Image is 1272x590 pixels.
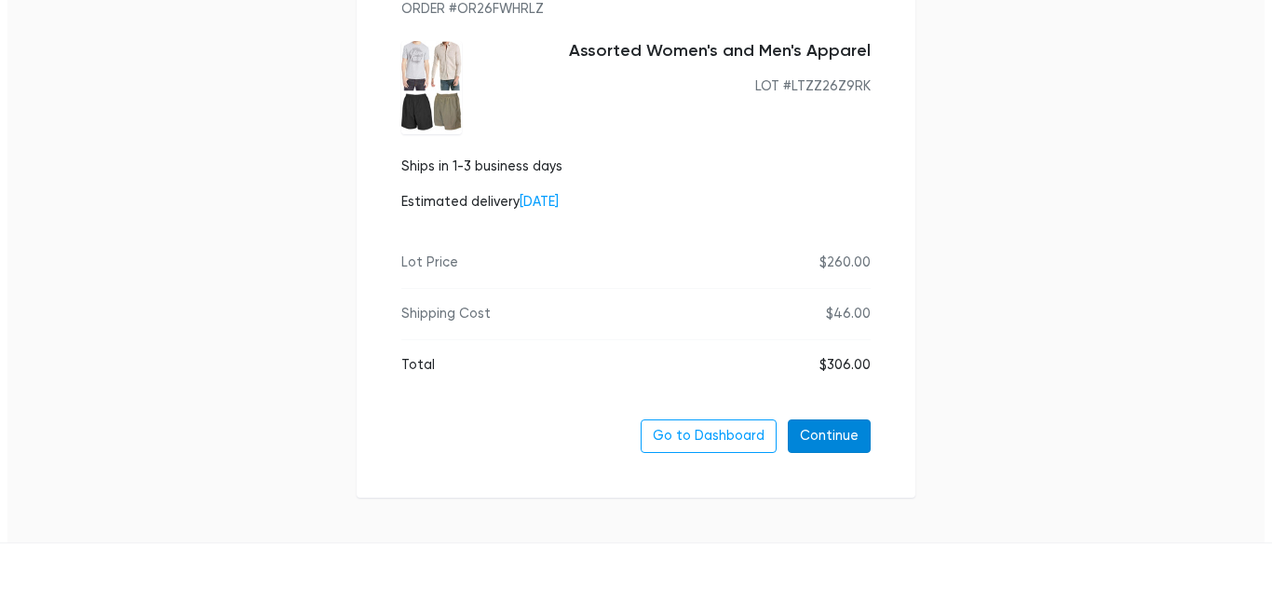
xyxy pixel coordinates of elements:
h5: Assorted Women's and Men's Apparel [477,41,871,62]
div: $46.00 [826,304,871,324]
div: Lot Price [401,253,458,273]
p: Estimated delivery [401,192,562,213]
div: $260.00 [819,253,871,273]
p: Ships in 1-3 business days [401,157,562,177]
a: Continue [788,419,871,453]
img: a65d1ce2-2e3b-4ca0-9f9b-aeaec4eb6b41-1744404608.jpg [401,41,462,134]
div: LOT #LTZZ26Z9RK [477,76,871,97]
span: [DATE] [520,194,559,210]
div: Shipping Cost [401,304,491,324]
a: Go to Dashboard [641,419,777,453]
div: Total [401,355,435,376]
div: $306.00 [819,355,871,376]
